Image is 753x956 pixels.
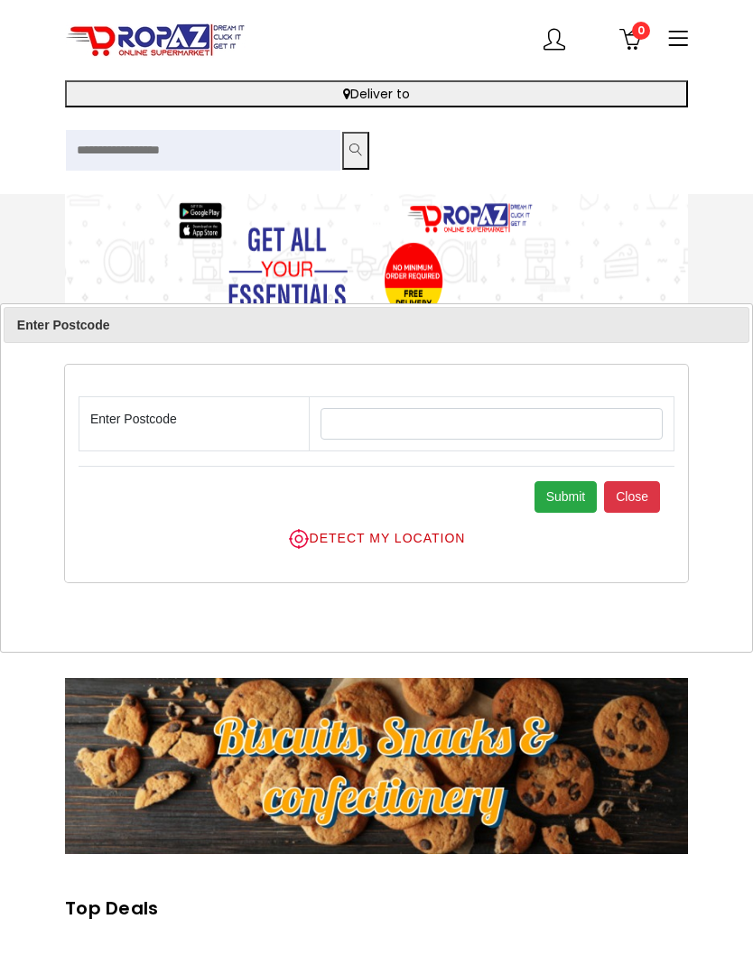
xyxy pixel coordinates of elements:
[65,899,688,917] h2: Top Deals
[29,194,688,483] img: 20240509202956939.jpeg
[65,80,688,107] button: Deliver to
[65,678,688,854] img: 20240610003108257.jpeg
[17,314,665,336] span: Enter Postcode
[535,481,598,513] button: Submit
[79,527,674,551] button: DETECT MY LOCATION
[79,397,310,451] td: Enter Postcode
[619,29,641,51] a: 0
[288,528,310,550] img: location-detect
[632,22,650,40] span: 0
[604,481,660,513] button: Close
